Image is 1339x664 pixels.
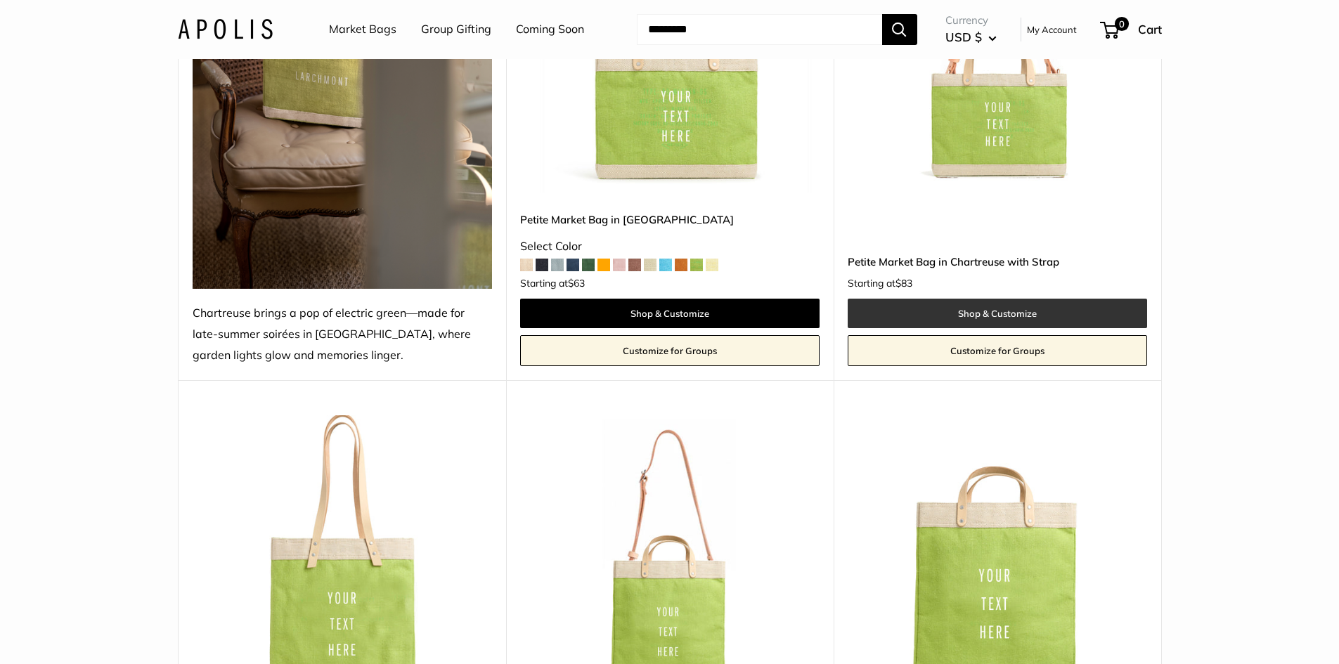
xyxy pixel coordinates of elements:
[516,19,584,40] a: Coming Soon
[848,299,1147,328] a: Shop & Customize
[637,14,882,45] input: Search...
[1027,21,1077,38] a: My Account
[520,299,820,328] a: Shop & Customize
[848,335,1147,366] a: Customize for Groups
[848,278,912,288] span: Starting at
[329,19,396,40] a: Market Bags
[520,211,820,228] a: Petite Market Bag in [GEOGRAPHIC_DATA]
[193,303,492,366] div: Chartreuse brings a pop of electric green—made for late-summer soirées in [GEOGRAPHIC_DATA], wher...
[848,254,1147,270] a: Petite Market Bag in Chartreuse with Strap
[520,278,585,288] span: Starting at
[882,14,917,45] button: Search
[520,236,820,257] div: Select Color
[945,30,982,44] span: USD $
[1138,22,1162,37] span: Cart
[178,19,273,39] img: Apolis
[945,26,997,48] button: USD $
[1101,18,1162,41] a: 0 Cart
[421,19,491,40] a: Group Gifting
[895,277,912,289] span: $83
[945,11,997,30] span: Currency
[568,277,585,289] span: $63
[520,335,820,366] a: Customize for Groups
[1114,17,1128,31] span: 0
